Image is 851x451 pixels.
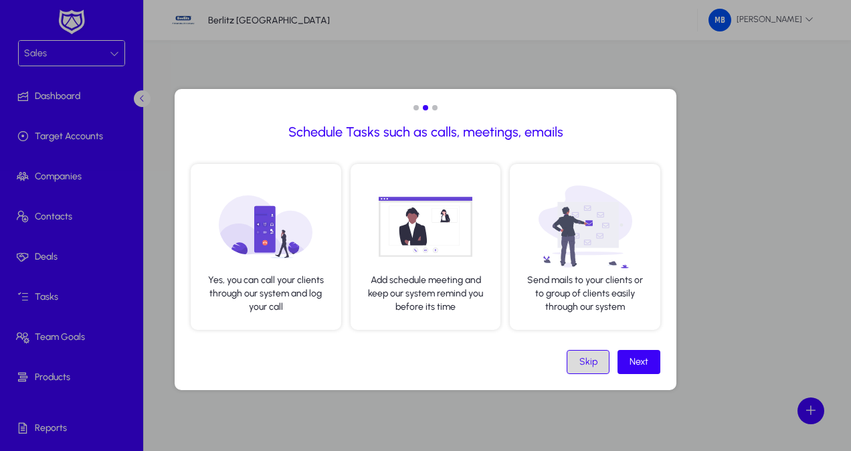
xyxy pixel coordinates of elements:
span: Add schedule meeting and keep our system remind you before its time [367,274,485,314]
div: Next [630,356,648,367]
span: Send mails to your clients or to group of clients easily through our system [526,274,644,314]
button: Next [618,350,660,374]
span: Yes, you can call your clients through our system and log your call [207,274,325,314]
h2: Schedule Tasks such as calls, meetings, emails [288,124,563,140]
div: Skip [579,356,597,367]
button: Skip [567,350,609,374]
